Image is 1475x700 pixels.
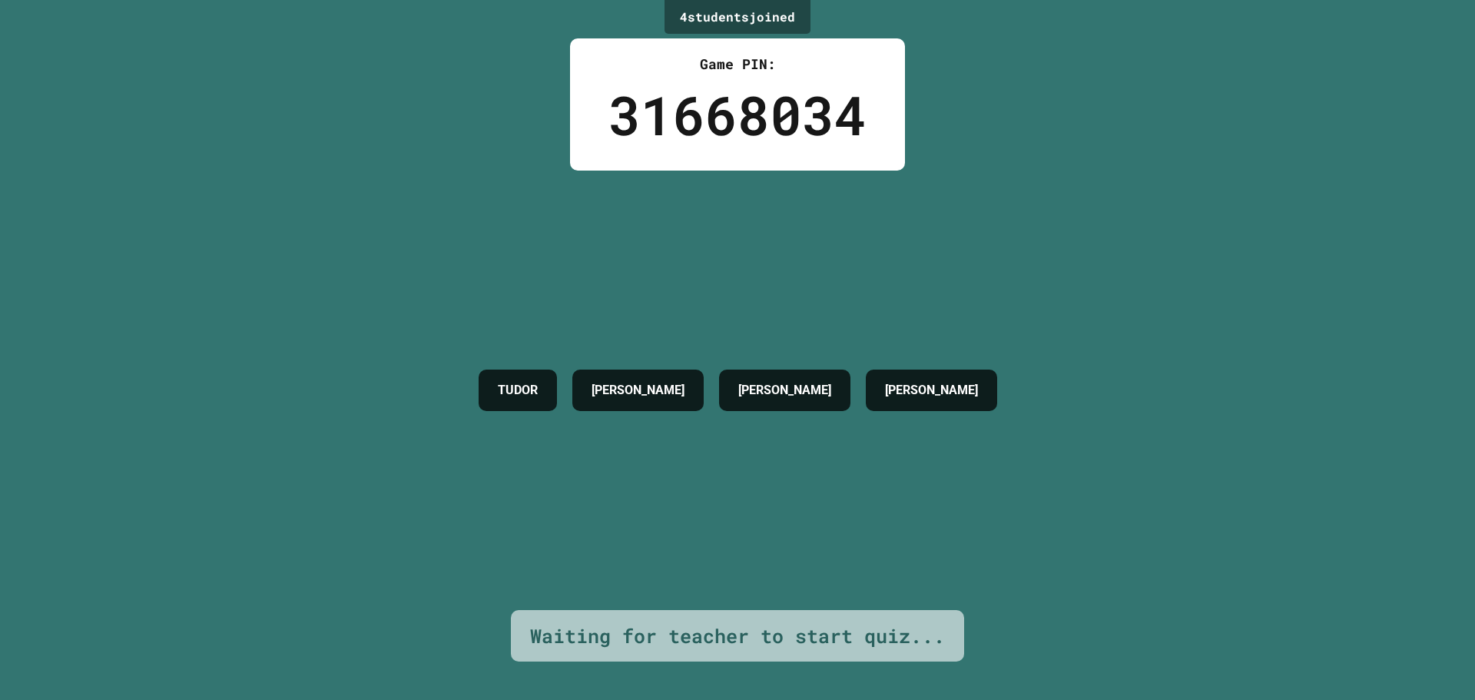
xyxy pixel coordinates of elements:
h4: [PERSON_NAME] [592,381,684,400]
h4: TUDOR [498,381,538,400]
div: Game PIN: [608,54,867,75]
h4: [PERSON_NAME] [738,381,831,400]
h4: [PERSON_NAME] [885,381,978,400]
div: Waiting for teacher to start quiz... [530,622,945,651]
div: 31668034 [608,75,867,155]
